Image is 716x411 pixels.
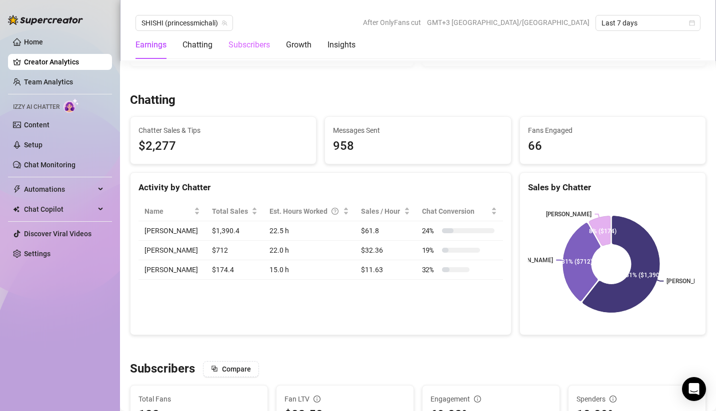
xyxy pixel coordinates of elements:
[355,241,415,260] td: $32.36
[422,206,489,217] span: Chat Conversion
[182,39,212,51] div: Chatting
[689,20,695,26] span: calendar
[203,361,259,377] button: Compare
[528,137,697,156] div: 66
[24,141,42,149] a: Setup
[474,396,481,403] span: info-circle
[422,264,438,275] span: 32 %
[263,241,355,260] td: 22.0 h
[507,257,553,264] text: [PERSON_NAME]
[363,15,421,30] span: After OnlyFans cut
[263,260,355,280] td: 15.0 h
[221,20,227,26] span: team
[138,137,308,156] span: $2,277
[206,260,263,280] td: $174.4
[355,202,415,221] th: Sales / Hour
[13,185,21,193] span: thunderbolt
[24,121,49,129] a: Content
[333,125,502,136] span: Messages Sent
[528,125,697,136] span: Fans Engaged
[361,206,401,217] span: Sales / Hour
[545,210,591,217] text: [PERSON_NAME]
[138,221,206,241] td: [PERSON_NAME]
[327,39,355,51] div: Insights
[24,201,95,217] span: Chat Copilot
[528,181,697,194] div: Sales by Chatter
[24,78,73,86] a: Team Analytics
[416,202,503,221] th: Chat Conversion
[422,245,438,256] span: 19 %
[24,250,50,258] a: Settings
[13,206,19,213] img: Chat Copilot
[228,39,270,51] div: Subscribers
[682,377,706,401] div: Open Intercom Messenger
[206,202,263,221] th: Total Sales
[135,39,166,51] div: Earnings
[355,260,415,280] td: $11.63
[24,38,43,46] a: Home
[8,15,83,25] img: logo-BBDzfeDw.svg
[333,137,502,156] div: 958
[138,202,206,221] th: Name
[138,125,308,136] span: Chatter Sales & Tips
[206,221,263,241] td: $1,390.4
[666,278,712,285] text: [PERSON_NAME]
[430,394,551,405] div: Engagement
[141,15,227,30] span: SHISHI (princessmichali)
[331,206,338,217] span: question-circle
[24,161,75,169] a: Chat Monitoring
[427,15,589,30] span: GMT+3 [GEOGRAPHIC_DATA]/[GEOGRAPHIC_DATA]
[222,365,251,373] span: Compare
[263,221,355,241] td: 22.5 h
[576,394,697,405] div: Spenders
[422,225,438,236] span: 24 %
[609,396,616,403] span: info-circle
[212,206,249,217] span: Total Sales
[24,230,91,238] a: Discover Viral Videos
[63,98,79,113] img: AI Chatter
[138,181,503,194] div: Activity by Chatter
[144,206,192,217] span: Name
[206,241,263,260] td: $712
[211,365,218,372] span: block
[313,396,320,403] span: info-circle
[130,92,175,108] h3: Chatting
[601,15,694,30] span: Last 7 days
[355,221,415,241] td: $61.8
[286,39,311,51] div: Growth
[284,394,405,405] div: Fan LTV
[138,241,206,260] td: [PERSON_NAME]
[13,102,59,112] span: Izzy AI Chatter
[138,260,206,280] td: [PERSON_NAME]
[138,394,259,405] span: Total Fans
[269,206,341,217] div: Est. Hours Worked
[130,361,195,377] h3: Subscribers
[24,181,95,197] span: Automations
[24,54,104,70] a: Creator Analytics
